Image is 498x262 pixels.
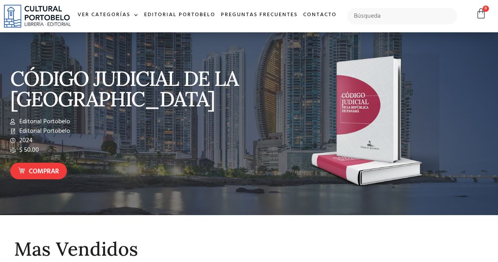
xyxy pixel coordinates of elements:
[141,7,218,24] a: Editorial Portobelo
[75,7,141,24] a: Ver Categorías
[476,8,487,19] a: 0
[347,8,457,24] input: Búsqueda
[14,239,484,260] h2: Mas Vendidos
[10,68,245,109] p: CÓDIGO JUDICIAL DE LA [GEOGRAPHIC_DATA]
[17,145,39,155] span: $ 50.00
[17,136,33,145] span: 2024
[483,6,489,12] span: 0
[17,117,70,126] span: Editorial Portobelo
[29,167,59,177] span: Comprar
[10,163,67,180] a: Comprar
[300,7,339,24] a: Contacto
[218,7,300,24] a: Preguntas frecuentes
[17,126,70,136] span: Editorial Portobelo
